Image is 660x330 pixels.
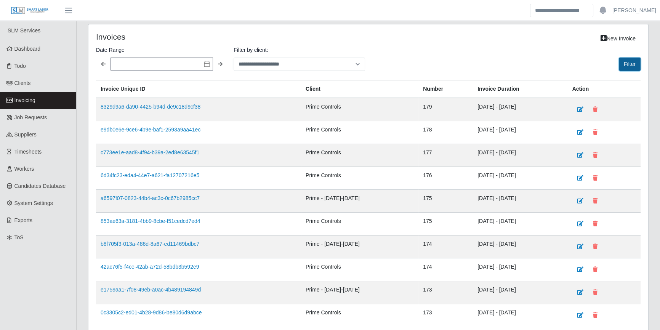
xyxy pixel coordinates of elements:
a: 42ac76f5-f4ce-42ab-a72d-58bdb3b592e9 [101,264,199,270]
a: b8f705f3-013a-486d-8a67-ed11469bdbc7 [101,241,199,247]
td: [DATE] - [DATE] [473,258,567,281]
td: [DATE] - [DATE] [473,98,567,121]
a: 853ae63a-3181-4bb9-8cbe-f51cedcd7ed4 [101,218,200,224]
td: Prime Controls [301,213,418,235]
td: 173 [418,304,473,327]
td: [DATE] - [DATE] [473,281,567,304]
a: [PERSON_NAME] [612,6,656,14]
button: Filter [619,58,641,71]
span: Exports [14,217,32,223]
span: ToS [14,234,24,240]
span: Candidates Database [14,183,66,189]
th: Action [568,80,641,98]
span: Workers [14,166,34,172]
a: 8329d9a6-da90-4425-b94d-de9c18d9cf38 [101,104,200,110]
td: Prime Controls [301,144,418,167]
td: 175 [418,190,473,213]
a: New Invoice [596,32,641,45]
td: Prime - [DATE]-[DATE] [301,190,418,213]
td: Prime - [DATE]-[DATE] [301,281,418,304]
td: 177 [418,144,473,167]
a: a6597f07-0823-44b4-ac3c-0c67b2985cc7 [101,195,200,201]
span: Job Requests [14,114,47,120]
td: 174 [418,258,473,281]
td: 179 [418,98,473,121]
td: [DATE] - [DATE] [473,235,567,258]
td: [DATE] - [DATE] [473,304,567,327]
span: Dashboard [14,46,41,52]
label: Date Range [96,45,227,54]
span: SLM Services [8,27,40,34]
h4: Invoices [96,32,316,42]
td: Prime Controls [301,98,418,121]
span: Clients [14,80,31,86]
a: e9db0e6e-9ce6-4b9e-baf1-2593a9aa41ec [101,127,200,133]
td: 174 [418,235,473,258]
th: Invoice Unique ID [96,80,301,98]
span: Todo [14,63,26,69]
td: Prime Controls [301,258,418,281]
td: 175 [418,213,473,235]
td: [DATE] - [DATE] [473,190,567,213]
th: Invoice Duration [473,80,567,98]
th: Client [301,80,418,98]
td: Prime Controls [301,121,418,144]
a: c773ee1e-aad8-4f94-b39a-2ed8e63545f1 [101,149,199,155]
td: 178 [418,121,473,144]
td: [DATE] - [DATE] [473,144,567,167]
label: Filter by client: [234,45,365,54]
a: e1759aa1-7f08-49eb-a0ac-4b489194849d [101,287,201,293]
td: Prime Controls [301,167,418,190]
span: Timesheets [14,149,42,155]
td: 173 [418,281,473,304]
a: 6d34fc23-eda4-44e7-a621-fa12707216e5 [101,172,199,178]
span: System Settings [14,200,53,206]
td: [DATE] - [DATE] [473,213,567,235]
th: Number [418,80,473,98]
span: Suppliers [14,131,37,138]
td: 176 [418,167,473,190]
td: Prime - [DATE]-[DATE] [301,235,418,258]
input: Search [530,4,593,17]
td: [DATE] - [DATE] [473,167,567,190]
td: Prime Controls [301,304,418,327]
td: [DATE] - [DATE] [473,121,567,144]
span: Invoicing [14,97,35,103]
img: SLM Logo [11,6,49,15]
a: 0c3305c2-ed01-4b28-9d86-be80d6d9abce [101,309,202,316]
